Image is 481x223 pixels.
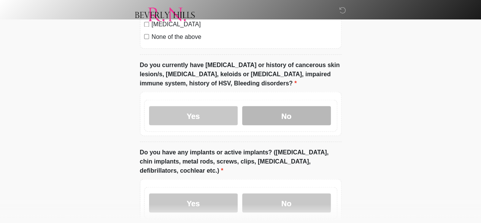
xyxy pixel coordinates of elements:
[149,106,238,125] label: Yes
[242,106,331,125] label: No
[140,148,341,175] label: Do you have any implants or active implants? ([MEDICAL_DATA], chin implants, metal rods, screws, ...
[132,6,197,23] img: Beverly Hills RN Logo
[242,193,331,212] label: No
[144,34,149,39] input: None of the above
[149,193,238,212] label: Yes
[140,60,341,88] label: Do you currently have [MEDICAL_DATA] or history of cancerous skin lesion/s, [MEDICAL_DATA], keloi...
[152,32,337,41] label: None of the above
